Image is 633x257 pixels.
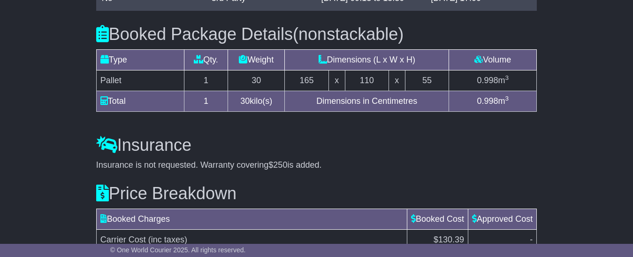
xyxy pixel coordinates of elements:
[96,70,184,91] td: Pallet
[184,91,228,111] td: 1
[240,96,250,106] span: 30
[228,70,285,91] td: 30
[477,76,498,85] span: 0.998
[285,70,328,91] td: 165
[434,235,464,244] span: $130.39
[148,235,187,244] span: (inc taxes)
[100,235,146,244] span: Carrier Cost
[96,136,537,155] h3: Insurance
[505,74,509,81] sup: 3
[228,91,285,111] td: kilo(s)
[96,25,537,44] h3: Booked Package Details
[96,49,184,70] td: Type
[184,49,228,70] td: Qty.
[96,184,537,203] h3: Price Breakdown
[449,70,537,91] td: m
[96,91,184,111] td: Total
[268,160,287,170] span: $250
[328,70,345,91] td: x
[530,235,533,244] span: -
[110,246,246,254] span: © One World Courier 2025. All rights reserved.
[285,49,449,70] td: Dimensions (L x W x H)
[477,96,498,106] span: 0.998
[468,209,537,229] td: Approved Cost
[407,209,468,229] td: Booked Cost
[228,49,285,70] td: Weight
[449,49,537,70] td: Volume
[96,160,537,171] div: Insurance is not requested. Warranty covering is added.
[285,91,449,111] td: Dimensions in Centimetres
[405,70,449,91] td: 55
[505,95,509,102] sup: 3
[389,70,405,91] td: x
[345,70,389,91] td: 110
[293,24,404,44] span: (nonstackable)
[96,209,407,229] td: Booked Charges
[184,70,228,91] td: 1
[449,91,537,111] td: m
